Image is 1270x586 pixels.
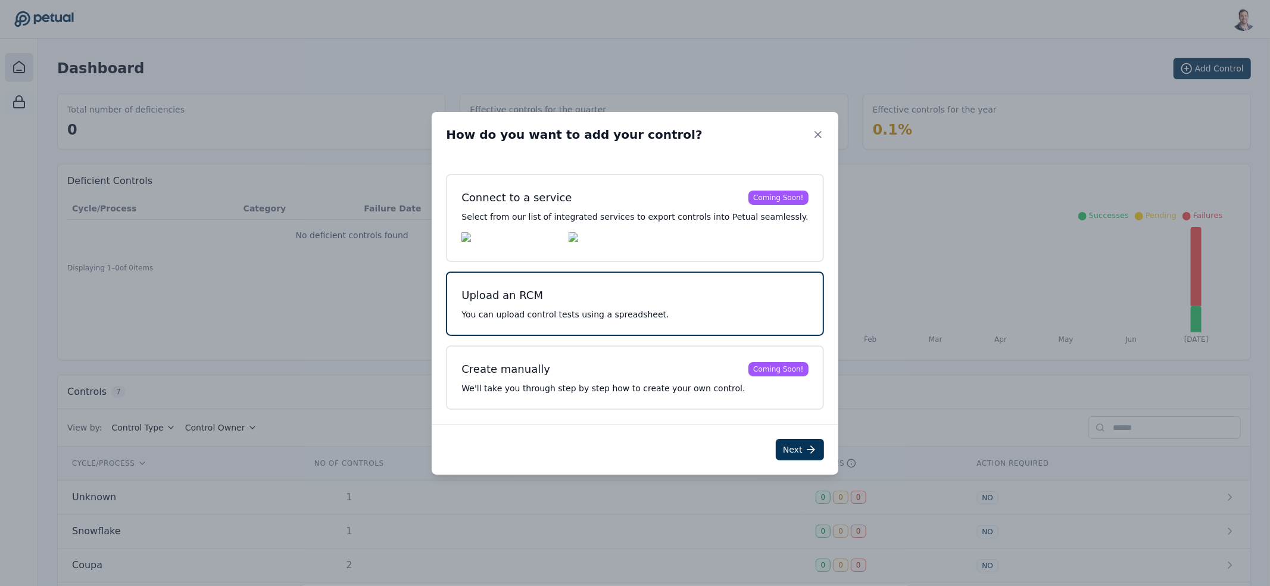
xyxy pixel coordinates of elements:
[461,211,808,223] p: Select from our list of integrated services to export controls into Petual seamlessly.
[748,362,809,376] div: Coming Soon!
[748,191,809,205] div: Coming Soon!
[461,382,808,394] p: We'll take you through step by step how to create your own control.
[461,308,808,320] p: You can upload control tests using a spreadsheet.
[569,232,648,247] img: Workiva
[461,361,550,378] div: Create manually
[461,287,543,304] div: Upload an RCM
[461,189,572,206] div: Connect to a service
[461,232,558,247] img: Auditboard
[776,439,824,460] button: Next
[446,126,702,143] h2: How do you want to add your control?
